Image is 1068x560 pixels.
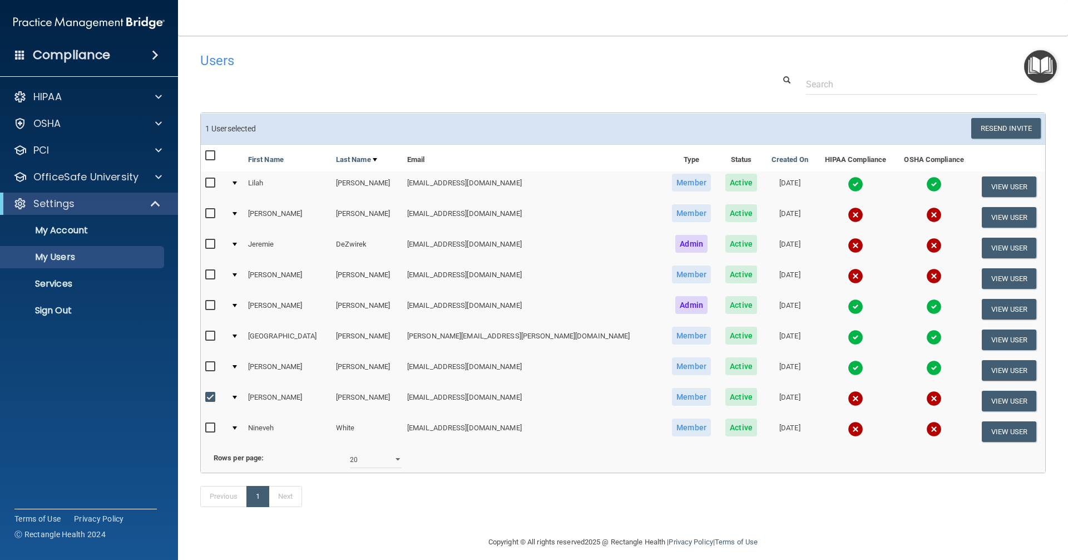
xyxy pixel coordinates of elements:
img: cross.ca9f0e7f.svg [848,391,863,406]
p: Settings [33,197,75,210]
p: OSHA [33,117,61,130]
button: View User [982,360,1037,381]
h4: Compliance [33,47,110,63]
span: Active [725,357,757,375]
a: HIPAA [13,90,162,104]
span: Active [725,266,757,283]
th: Email [403,145,665,171]
td: [EMAIL_ADDRESS][DOMAIN_NAME] [403,355,665,386]
p: Sign Out [7,305,159,316]
button: View User [982,299,1037,320]
td: [DATE] [764,355,816,386]
td: [PERSON_NAME] [244,355,332,386]
span: Active [725,204,757,222]
span: Active [725,235,757,253]
td: [PERSON_NAME] [332,355,403,386]
td: [DATE] [764,416,816,446]
th: Status [718,145,764,171]
a: Next [269,486,302,507]
td: [DATE] [764,263,816,294]
td: [PERSON_NAME] [332,171,403,202]
span: Admin [675,296,708,314]
div: Copyright © All rights reserved 2025 @ Rectangle Health | | [420,524,826,560]
td: [EMAIL_ADDRESS][DOMAIN_NAME] [403,294,665,325]
a: PCI [13,144,162,157]
a: Previous [200,486,247,507]
th: Type [665,145,719,171]
td: [DATE] [764,325,816,355]
b: Rows per page: [214,454,264,462]
img: cross.ca9f0e7f.svg [926,238,942,253]
a: Settings [13,197,161,210]
img: tick.e7d51cea.svg [848,299,863,315]
th: OSHA Compliance [895,145,973,171]
td: [PERSON_NAME] [332,202,403,233]
span: Member [672,388,711,406]
p: OfficeSafe University [33,170,139,184]
span: Active [725,327,757,345]
img: tick.e7d51cea.svg [926,176,942,192]
iframe: Drift Widget Chat Controller [876,481,1055,525]
img: cross.ca9f0e7f.svg [848,238,863,253]
a: Created On [772,153,808,166]
td: [PERSON_NAME][EMAIL_ADDRESS][PERSON_NAME][DOMAIN_NAME] [403,325,665,355]
img: tick.e7d51cea.svg [848,330,863,345]
img: cross.ca9f0e7f.svg [926,421,942,437]
button: View User [982,207,1037,228]
p: My Account [7,225,159,236]
td: [DATE] [764,202,816,233]
span: Admin [675,235,708,253]
td: [EMAIL_ADDRESS][DOMAIN_NAME] [403,263,665,294]
button: View User [982,268,1037,289]
a: 1 [246,486,269,507]
span: Active [725,388,757,406]
td: [PERSON_NAME] [332,294,403,325]
button: View User [982,330,1037,350]
img: cross.ca9f0e7f.svg [926,391,942,406]
img: tick.e7d51cea.svg [848,360,863,376]
td: Lilah [244,171,332,202]
a: Privacy Policy [74,513,124,524]
th: HIPAA Compliance [815,145,895,171]
img: cross.ca9f0e7f.svg [926,207,942,223]
img: cross.ca9f0e7f.svg [926,268,942,284]
a: First Name [248,153,284,166]
img: cross.ca9f0e7f.svg [848,207,863,223]
td: Nineveh [244,416,332,446]
p: HIPAA [33,90,62,104]
span: Ⓒ Rectangle Health 2024 [14,529,106,540]
td: DeZwirek [332,233,403,263]
p: PCI [33,144,49,157]
span: Member [672,357,711,375]
span: Member [672,266,711,283]
button: Resend Invite [971,118,1041,139]
td: [DATE] [764,294,816,325]
td: [DATE] [764,233,816,263]
td: [DATE] [764,171,816,202]
img: cross.ca9f0e7f.svg [848,421,863,437]
a: OSHA [13,117,162,130]
span: Active [725,174,757,191]
button: View User [982,176,1037,197]
a: Last Name [336,153,377,166]
td: [EMAIL_ADDRESS][DOMAIN_NAME] [403,171,665,202]
button: View User [982,421,1037,442]
td: [PERSON_NAME] [244,263,332,294]
span: Member [672,327,711,345]
span: Member [672,204,711,222]
span: Member [672,174,711,191]
a: Terms of Use [14,513,61,524]
td: [GEOGRAPHIC_DATA] [244,325,332,355]
span: Active [725,296,757,314]
input: Search [806,74,1037,95]
td: Jeremie [244,233,332,263]
td: [PERSON_NAME] [332,263,403,294]
p: My Users [7,252,159,263]
img: tick.e7d51cea.svg [926,299,942,315]
h4: Users [200,53,686,68]
img: tick.e7d51cea.svg [926,330,942,345]
td: [EMAIL_ADDRESS][DOMAIN_NAME] [403,386,665,416]
a: Privacy Policy [669,538,713,546]
img: cross.ca9f0e7f.svg [848,268,863,284]
button: View User [982,391,1037,411]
